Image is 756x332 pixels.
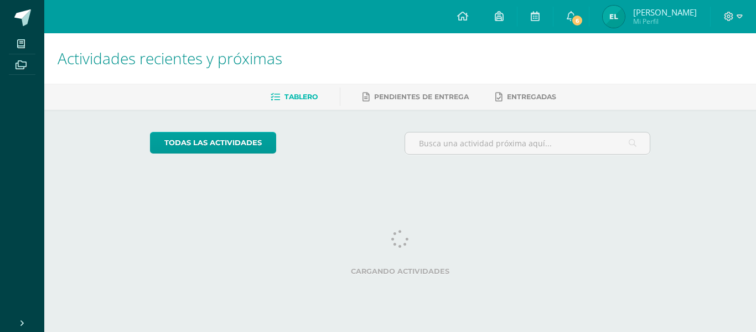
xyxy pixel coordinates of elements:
[374,93,469,101] span: Pendientes de entrega
[633,17,697,26] span: Mi Perfil
[495,88,556,106] a: Entregadas
[571,14,583,27] span: 6
[603,6,625,28] img: 42d2323119aeeb6b1028903010d0e364.png
[271,88,318,106] a: Tablero
[284,93,318,101] span: Tablero
[363,88,469,106] a: Pendientes de entrega
[507,93,556,101] span: Entregadas
[633,7,697,18] span: [PERSON_NAME]
[405,132,650,154] input: Busca una actividad próxima aquí...
[150,132,276,154] a: todas las Actividades
[150,267,651,275] label: Cargando actividades
[58,48,282,69] span: Actividades recientes y próximas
